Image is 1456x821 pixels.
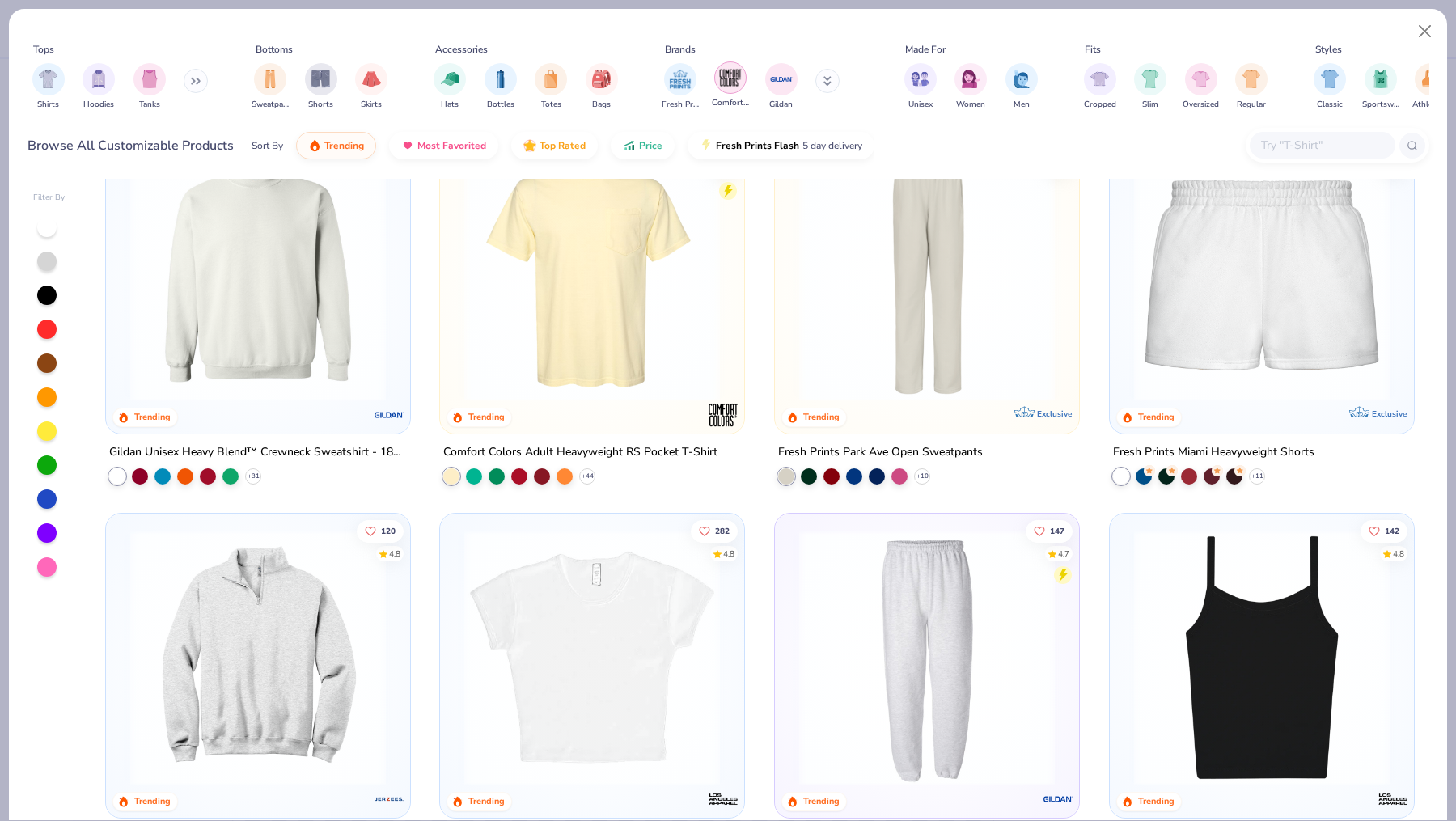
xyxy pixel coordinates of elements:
div: Comfort Colors Adult Heavyweight RS Pocket T-Shirt [443,442,717,463]
div: filter for Regular [1235,63,1268,111]
button: filter button [305,63,337,111]
div: filter for Bottles [485,63,517,111]
img: f9d5fe47-ba8e-4b27-8d97-0d739b31e23c [393,530,665,785]
img: TopRated.gif [523,139,536,152]
span: Athleisure [1412,99,1450,111]
div: Filter By [33,192,66,204]
button: filter button [765,63,798,111]
button: Price [611,132,675,159]
div: filter for Hoodies [83,63,115,111]
button: filter button [662,63,699,111]
button: filter button [1134,63,1166,111]
img: Men Image [1013,70,1031,88]
div: Brands [665,42,696,57]
div: Made For [905,42,946,57]
div: 4.7 [1058,548,1069,560]
button: filter button [954,63,987,111]
span: Bags [592,99,611,111]
img: Sweatpants Image [261,70,279,88]
span: Unisex [908,99,933,111]
img: Gildan logo [1042,782,1074,815]
span: + 31 [247,472,259,481]
span: 142 [1385,527,1399,535]
div: Bottoms [256,42,293,57]
div: Fresh Prints Miami Heavyweight Shorts [1113,442,1314,463]
button: Close [1410,16,1441,47]
button: Like [692,519,739,542]
img: Shorts Image [311,70,330,88]
div: filter for Slim [1134,63,1166,111]
img: Hats Image [441,70,459,88]
img: ff4ddab5-f3f6-4a83-b930-260fe1a46572 [122,530,394,785]
button: Like [1026,519,1073,542]
div: filter for Oversized [1183,63,1219,111]
span: Men [1014,99,1030,111]
span: Sweatpants [252,99,289,111]
div: Fresh Prints Park Ave Open Sweatpants [778,442,983,463]
span: 5 day delivery [802,137,862,155]
span: 120 [381,527,396,535]
img: Bottles Image [492,70,510,88]
button: filter button [133,63,166,111]
button: filter button [1084,63,1116,111]
div: filter for Bags [586,63,618,111]
div: filter for Tanks [133,63,166,111]
span: Sportswear [1362,99,1399,111]
button: filter button [1183,63,1219,111]
img: Athleisure Image [1422,70,1441,88]
span: Fresh Prints [662,99,699,111]
button: filter button [83,63,115,111]
span: Cropped [1084,99,1116,111]
img: cbf11e79-2adf-4c6b-b19e-3da42613dd1b [1126,530,1398,785]
img: Totes Image [542,70,560,88]
div: filter for Sportswear [1362,63,1399,111]
button: filter button [586,63,618,111]
button: filter button [434,63,466,111]
img: Los Angeles Apparel logo [1377,782,1409,815]
div: Tops [33,42,54,57]
span: Skirts [361,99,382,111]
div: filter for Hats [434,63,466,111]
img: Women Image [962,70,980,88]
span: + 11 [1251,472,1263,481]
div: filter for Women [954,63,987,111]
span: Top Rated [540,139,586,152]
img: b0603986-75a5-419a-97bc-283c66fe3a23 [456,530,728,785]
div: 4.8 [389,548,400,560]
div: Browse All Customizable Products [28,136,234,155]
div: filter for Sweatpants [252,63,289,111]
span: Hats [441,99,459,111]
div: filter for Totes [535,63,567,111]
span: Hoodies [83,99,114,111]
img: Fresh Prints Image [668,67,692,91]
img: 13b9c606-79b1-4059-b439-68fabb1693f9 [791,530,1063,785]
img: Classic Image [1321,70,1340,88]
img: Cropped Image [1090,70,1109,88]
button: filter button [1362,63,1399,111]
img: Tanks Image [141,70,159,88]
div: 4.8 [1393,548,1404,560]
img: flash.gif [700,139,713,152]
button: filter button [1235,63,1268,111]
span: Classic [1317,99,1343,111]
button: filter button [1005,63,1038,111]
button: filter button [904,63,937,111]
div: filter for Skirts [355,63,387,111]
div: Accessories [435,42,488,57]
img: 34e9639c-4d44-40be-af6e-53fe14aa9442 [393,146,665,401]
img: 0ed6d0be-3a42-4fd2-9b2a-c5ffc757fdcf [791,146,1063,401]
span: Slim [1142,99,1158,111]
button: Most Favorited [389,132,498,159]
button: filter button [535,63,567,111]
button: filter button [355,63,387,111]
span: Fresh Prints Flash [716,139,799,152]
span: Oversized [1183,99,1219,111]
span: Shorts [308,99,333,111]
img: 833bdddd-6347-4faa-9e52-496810413cc0 [122,146,394,401]
span: Price [639,139,662,152]
span: Totes [541,99,561,111]
span: Bottles [487,99,514,111]
button: Like [1361,519,1407,542]
span: 282 [716,527,730,535]
img: Skirts Image [362,70,381,88]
